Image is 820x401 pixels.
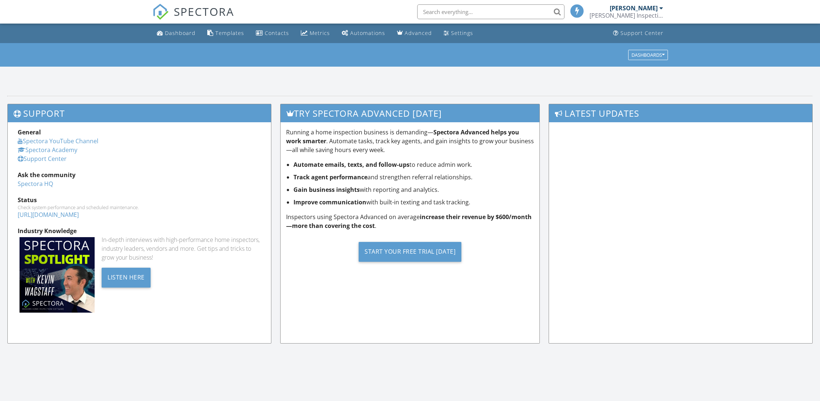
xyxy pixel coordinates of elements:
[18,170,261,179] div: Ask the community
[417,4,564,19] input: Search everything...
[359,242,461,262] div: Start Your Free Trial [DATE]
[293,173,367,181] strong: Track agent performance
[215,29,244,36] div: Templates
[293,173,534,182] li: and strengthen referral relationships.
[549,104,812,122] h3: Latest Updates
[293,198,366,206] strong: Improve communication
[18,180,53,188] a: Spectora HQ
[102,268,151,288] div: Listen Here
[286,212,534,230] p: Inspectors using Spectora Advanced on average .
[253,27,292,40] a: Contacts
[339,27,388,40] a: Automations (Basic)
[102,273,151,281] a: Listen Here
[18,211,79,219] a: [URL][DOMAIN_NAME]
[102,235,261,262] div: In-depth interviews with high-performance home inspectors, industry leaders, vendors and more. Ge...
[293,161,409,169] strong: Automate emails, texts, and follow-ups
[286,128,519,145] strong: Spectora Advanced helps you work smarter
[265,29,289,36] div: Contacts
[18,196,261,204] div: Status
[293,160,534,169] li: to reduce admin work.
[610,4,658,12] div: [PERSON_NAME]
[174,4,234,19] span: SPECTORA
[628,50,668,60] button: Dashboards
[20,237,95,312] img: Spectoraspolightmain
[18,128,41,136] strong: General
[298,27,333,40] a: Metrics
[405,29,432,36] div: Advanced
[8,104,271,122] h3: Support
[631,52,665,57] div: Dashboards
[293,186,360,194] strong: Gain business insights
[620,29,664,36] div: Support Center
[610,27,666,40] a: Support Center
[286,236,534,267] a: Start Your Free Trial [DATE]
[293,198,534,207] li: with built-in texting and task tracking.
[18,146,77,154] a: Spectora Academy
[286,128,534,154] p: Running a home inspection business is demanding— . Automate tasks, track key agents, and gain ins...
[154,27,198,40] a: Dashboard
[152,10,234,25] a: SPECTORA
[350,29,385,36] div: Automations
[152,4,169,20] img: The Best Home Inspection Software - Spectora
[18,226,261,235] div: Industry Knowledge
[165,29,196,36] div: Dashboard
[18,137,98,145] a: Spectora YouTube Channel
[204,27,247,40] a: Templates
[451,29,473,36] div: Settings
[281,104,539,122] h3: Try spectora advanced [DATE]
[590,12,663,19] div: Murray Inspection Services
[394,27,435,40] a: Advanced
[293,185,534,194] li: with reporting and analytics.
[286,213,532,230] strong: increase their revenue by $600/month—more than covering the cost
[441,27,476,40] a: Settings
[310,29,330,36] div: Metrics
[18,155,67,163] a: Support Center
[18,204,261,210] div: Check system performance and scheduled maintenance.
